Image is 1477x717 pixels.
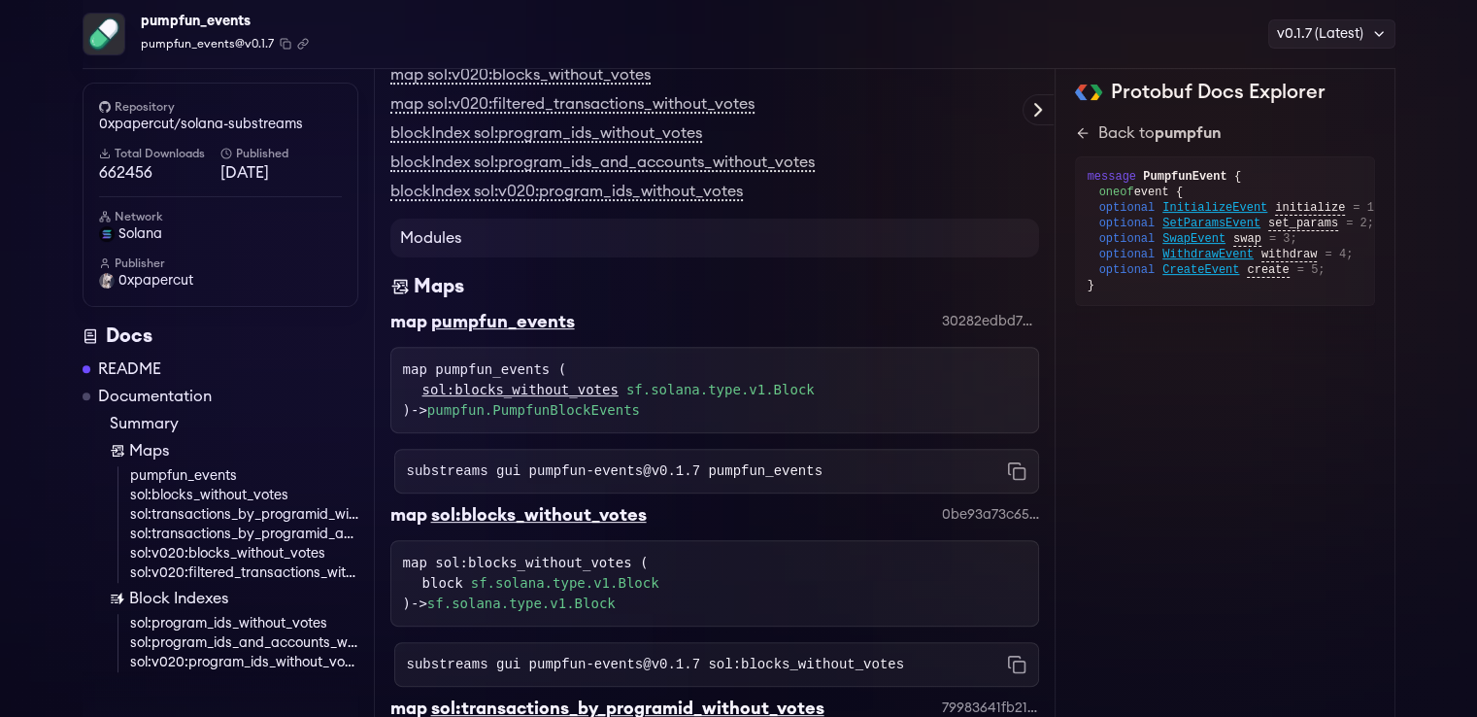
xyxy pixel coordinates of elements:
span: set_params [1268,217,1338,231]
img: Package Logo [84,14,124,54]
a: Documentation [98,385,212,408]
span: swap [1233,232,1261,247]
span: withdraw [1261,248,1318,262]
img: User Avatar [99,273,115,289]
div: block [422,573,1026,594]
img: Protobuf [1075,85,1103,100]
a: map sol:v020:filtered_transactions_without_votes [390,96,755,114]
span: solana [118,224,162,244]
a: Block Indexes [110,587,358,610]
div: Maps [414,273,464,300]
span: = 2; [1346,216,1374,231]
img: Maps icon [390,273,410,300]
span: { [1234,170,1241,184]
span: -> [411,596,616,611]
span: oneof [1099,186,1134,199]
div: 0be93a73c65aa8ec2de4b1a47209edeea493ff29 [942,505,1039,525]
div: map [390,501,427,529]
span: optional [1099,262,1156,278]
h4: Modules [390,219,1039,257]
a: sf.solana.type.v1.Block [471,573,659,594]
a: sol:program_ids_and_accounts_without_votes [130,633,358,653]
a: 0xpapercut [99,271,342,290]
h6: Network [99,209,342,224]
div: Back to [1098,121,1222,145]
h6: Total Downloads [99,146,220,161]
a: blockIndex sol:program_ids_without_votes [390,125,702,143]
span: = 4; [1325,247,1353,262]
a: 0xpapercut/solana-substreams [99,115,342,134]
span: -> [411,402,640,418]
div: pumpfun_events [141,8,309,35]
a: Maps [110,439,358,462]
div: event { [1099,185,1362,216]
a: map sol:v020:blocks_without_votes [390,67,651,85]
span: CreateEvent [1162,262,1239,278]
a: sol:v020:program_ids_without_votes [130,653,358,672]
code: substreams gui pumpfun-events@v0.1.7 pumpfun_events [407,461,822,481]
div: v0.1.7 (Latest) [1268,19,1395,49]
a: README [98,358,161,381]
a: Back topumpfun [1075,121,1375,145]
button: Copy package name and version [280,38,291,50]
div: map [390,308,427,335]
span: 0xpapercut [118,271,193,290]
div: pumpfun_events [431,308,575,335]
div: map sol:blocks_without_votes ( ) [403,553,1026,614]
img: github [99,101,111,113]
button: Copy command to clipboard [1007,655,1026,674]
span: optional [1099,200,1156,216]
a: sf.solana.type.v1.Block [626,380,815,400]
div: sol:blocks_without_votes [431,501,647,529]
div: map pumpfun_events ( ) [403,359,1026,421]
div: Docs [83,323,358,350]
span: message [1088,170,1136,184]
span: [DATE] [220,161,342,185]
span: SetParamsEvent [1162,216,1260,231]
h6: Published [220,146,342,161]
h2: Protobuf Docs Explorer [1110,79,1325,106]
a: pumpfun_events [130,466,358,486]
a: sol:v020:filtered_transactions_without_votes [130,563,358,583]
span: initialize [1275,201,1345,216]
span: SwapEvent [1162,231,1225,247]
button: Copy command to clipboard [1007,461,1026,481]
code: substreams gui pumpfun-events@v0.1.7 sol:blocks_without_votes [407,655,904,674]
a: blockIndex sol:program_ids_and_accounts_without_votes [390,154,815,172]
img: Block Index icon [110,591,125,606]
h6: Publisher [99,256,342,271]
a: sol:program_ids_without_votes [130,614,358,633]
span: InitializeEvent [1162,200,1267,216]
span: optional [1099,231,1156,247]
span: optional [1099,216,1156,231]
span: create [1247,263,1289,278]
span: pumpfun [1155,125,1222,141]
a: sol:transactions_by_programid_without_votes [130,505,358,525]
div: } [1088,278,1362,293]
span: WithdrawEvent [1162,247,1254,262]
img: solana [99,226,115,242]
img: Map icon [110,443,125,459]
a: sol:blocks_without_votes [422,380,619,400]
button: Copy .spkg link to clipboard [297,38,309,50]
a: sol:transactions_by_programid_and_account_without_votes [130,525,358,544]
span: optional [1099,247,1156,262]
span: = 3; [1269,231,1297,247]
div: 30282edbd7addfe081170e3eb2c6de1539127a0a [942,312,1039,331]
span: = 1; [1353,200,1381,216]
span: PumpfunEvent [1143,170,1226,184]
span: 662456 [99,161,220,185]
a: Summary [110,412,358,435]
span: pumpfun_events@v0.1.7 [141,35,274,52]
a: pumpfun.PumpfunBlockEvents [427,402,640,418]
a: sol:v020:blocks_without_votes [130,544,358,563]
h6: Repository [99,99,342,115]
span: = 5; [1297,262,1326,278]
a: sf.solana.type.v1.Block [427,596,616,611]
a: solana [99,224,342,244]
a: sol:blocks_without_votes [130,486,358,505]
a: blockIndex sol:v020:program_ids_without_votes [390,184,743,201]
